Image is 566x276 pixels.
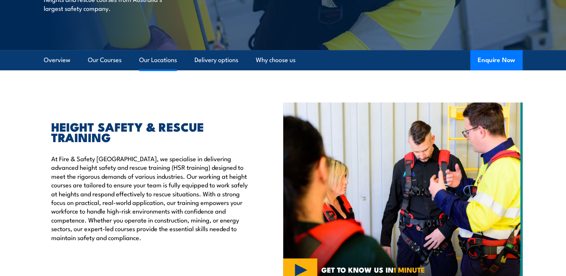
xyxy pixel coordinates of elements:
p: At Fire & Safety [GEOGRAPHIC_DATA], we specialise in delivering advanced height safety and rescue... [51,154,249,242]
button: Enquire Now [470,50,523,70]
strong: 1 MINUTE [394,264,425,275]
a: Our Locations [139,50,177,70]
h2: HEIGHT SAFETY & RESCUE TRAINING [51,121,249,142]
a: Overview [44,50,70,70]
span: GET TO KNOW US IN [321,266,425,273]
a: Why choose us [256,50,296,70]
a: Delivery options [195,50,238,70]
a: Our Courses [88,50,122,70]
